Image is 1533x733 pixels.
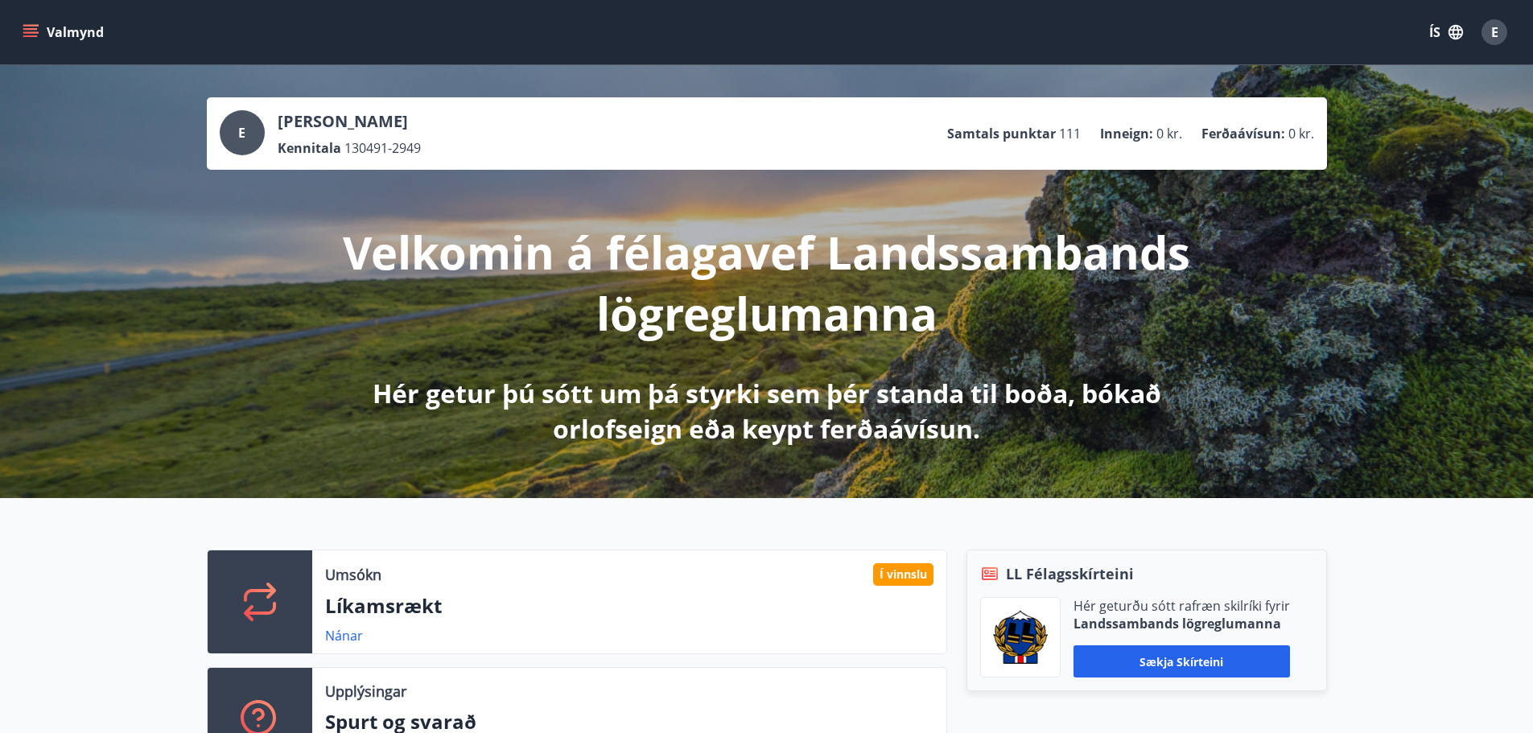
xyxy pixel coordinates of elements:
[325,627,363,644] a: Nánar
[19,18,110,47] button: menu
[325,681,406,702] p: Upplýsingar
[1059,125,1081,142] span: 111
[1006,563,1134,584] span: LL Félagsskírteini
[1074,645,1290,677] button: Sækja skírteini
[1288,125,1314,142] span: 0 kr.
[238,124,245,142] span: E
[325,592,933,620] p: Líkamsrækt
[1420,18,1472,47] button: ÍS
[1201,125,1285,142] p: Ferðaávísun :
[344,139,421,157] span: 130491-2949
[342,221,1192,344] p: Velkomin á félagavef Landssambands lögreglumanna
[325,564,381,585] p: Umsókn
[1475,13,1514,51] button: E
[1074,615,1290,632] p: Landssambands lögreglumanna
[1074,597,1290,615] p: Hér geturðu sótt rafræn skilríki fyrir
[342,376,1192,447] p: Hér getur þú sótt um þá styrki sem þér standa til boða, bókað orlofseign eða keypt ferðaávísun.
[278,110,421,133] p: [PERSON_NAME]
[1156,125,1182,142] span: 0 kr.
[873,563,933,586] div: Í vinnslu
[947,125,1056,142] p: Samtals punktar
[1491,23,1498,41] span: E
[993,611,1048,664] img: 1cqKbADZNYZ4wXUG0EC2JmCwhQh0Y6EN22Kw4FTY.png
[278,139,341,157] p: Kennitala
[1100,125,1153,142] p: Inneign :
